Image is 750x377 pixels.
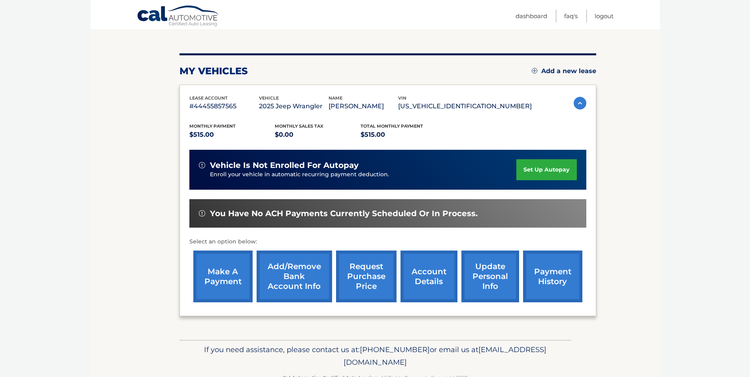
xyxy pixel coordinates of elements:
[210,170,517,179] p: Enroll your vehicle in automatic recurring payment deduction.
[210,209,478,219] span: You have no ACH payments currently scheduled or in process.
[574,97,586,109] img: accordion-active.svg
[329,95,342,101] span: name
[137,5,220,28] a: Cal Automotive
[532,67,596,75] a: Add a new lease
[595,9,614,23] a: Logout
[189,123,236,129] span: Monthly Payment
[199,162,205,168] img: alert-white.svg
[259,101,329,112] p: 2025 Jeep Wrangler
[398,95,406,101] span: vin
[189,237,586,247] p: Select an option below:
[179,65,248,77] h2: my vehicles
[275,129,361,140] p: $0.00
[516,9,547,23] a: Dashboard
[336,251,397,302] a: request purchase price
[189,129,275,140] p: $515.00
[259,95,279,101] span: vehicle
[401,251,457,302] a: account details
[257,251,332,302] a: Add/Remove bank account info
[275,123,323,129] span: Monthly sales Tax
[199,210,205,217] img: alert-white.svg
[361,123,423,129] span: Total Monthly Payment
[189,101,259,112] p: #44455857565
[564,9,578,23] a: FAQ's
[461,251,519,302] a: update personal info
[532,68,537,74] img: add.svg
[210,160,359,170] span: vehicle is not enrolled for autopay
[516,159,576,180] a: set up autopay
[360,345,430,354] span: [PHONE_NUMBER]
[193,251,253,302] a: make a payment
[361,129,446,140] p: $515.00
[185,343,566,369] p: If you need assistance, please contact us at: or email us at
[398,101,532,112] p: [US_VEHICLE_IDENTIFICATION_NUMBER]
[189,95,228,101] span: lease account
[523,251,582,302] a: payment history
[329,101,398,112] p: [PERSON_NAME]
[344,345,546,367] span: [EMAIL_ADDRESS][DOMAIN_NAME]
